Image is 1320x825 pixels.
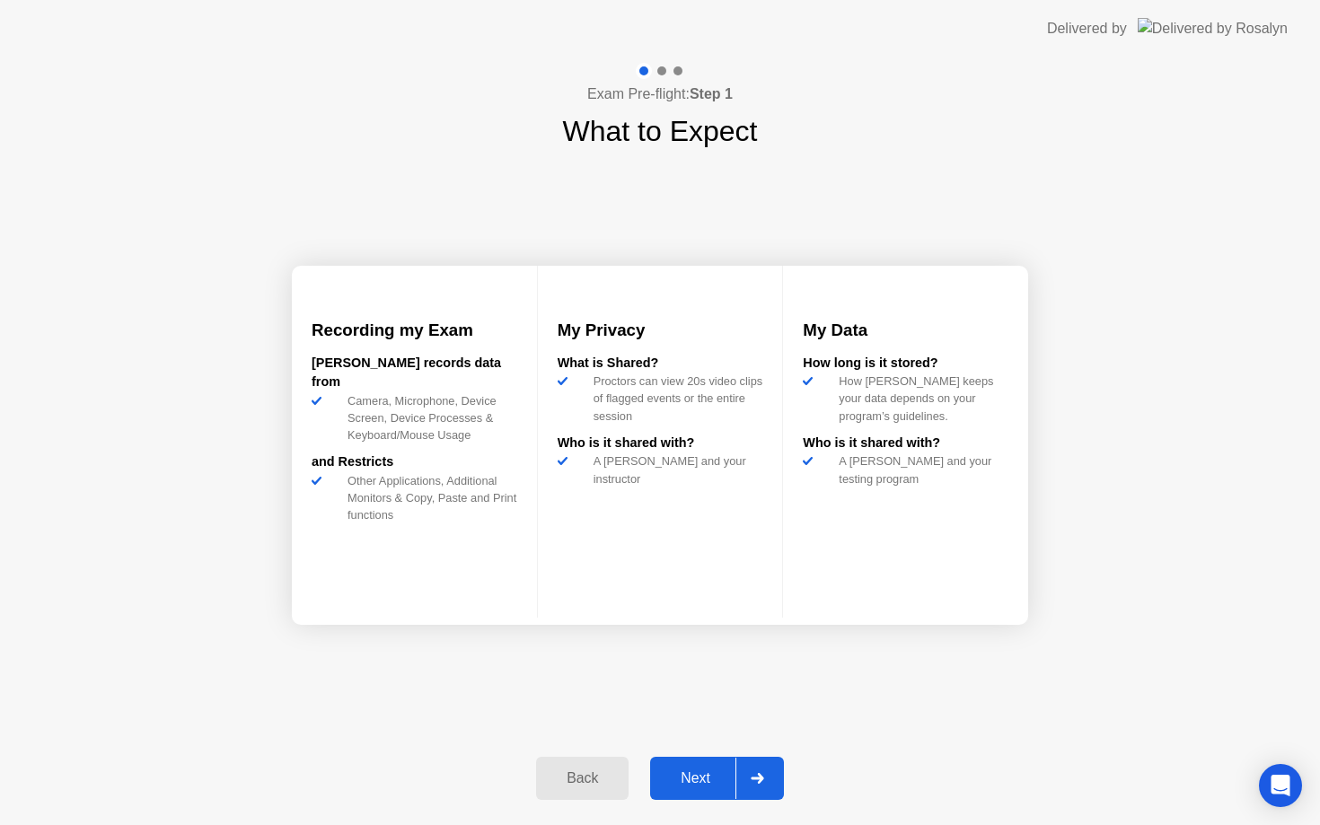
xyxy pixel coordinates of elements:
h3: Recording my Exam [312,318,517,343]
h1: What to Expect [563,110,758,153]
button: Next [650,757,784,800]
div: Next [656,770,735,786]
b: Step 1 [690,86,733,101]
div: A [PERSON_NAME] and your testing program [832,452,1008,487]
h4: Exam Pre-flight: [587,83,733,105]
div: and Restricts [312,452,517,472]
div: Other Applications, Additional Monitors & Copy, Paste and Print functions [340,472,517,524]
div: Who is it shared with? [558,434,763,453]
div: Open Intercom Messenger [1259,764,1302,807]
button: Back [536,757,629,800]
div: [PERSON_NAME] records data from [312,354,517,392]
img: Delivered by Rosalyn [1138,18,1288,39]
div: Delivered by [1047,18,1127,39]
h3: My Data [803,318,1008,343]
div: A [PERSON_NAME] and your instructor [586,452,763,487]
h3: My Privacy [558,318,763,343]
div: Proctors can view 20s video clips of flagged events or the entire session [586,373,763,425]
div: How long is it stored? [803,354,1008,373]
div: What is Shared? [558,354,763,373]
div: Back [541,770,623,786]
div: Who is it shared with? [803,434,1008,453]
div: Camera, Microphone, Device Screen, Device Processes & Keyboard/Mouse Usage [340,392,517,444]
div: How [PERSON_NAME] keeps your data depends on your program’s guidelines. [832,373,1008,425]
